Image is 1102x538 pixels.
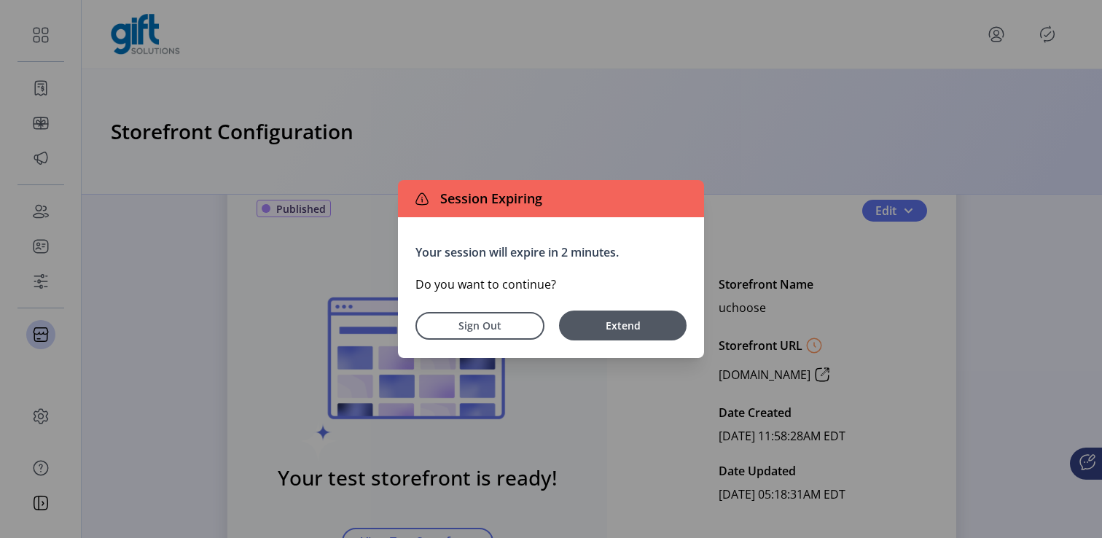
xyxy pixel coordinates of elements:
[415,312,544,340] button: Sign Out
[415,276,687,293] p: Do you want to continue?
[434,189,542,208] span: Session Expiring
[566,318,679,333] span: Extend
[415,243,687,261] p: Your session will expire in 2 minutes.
[559,311,687,340] button: Extend
[434,318,525,333] span: Sign Out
